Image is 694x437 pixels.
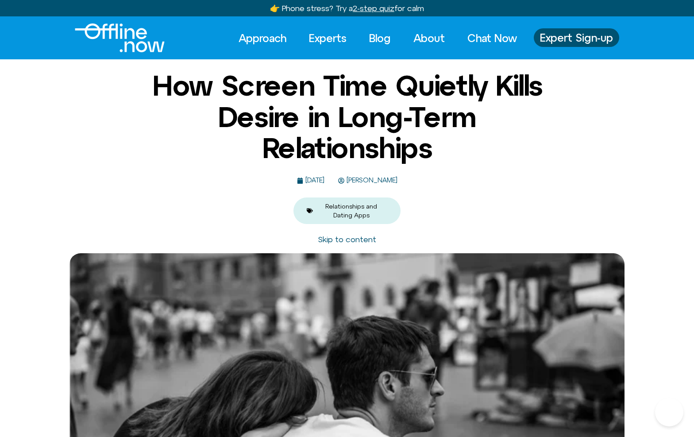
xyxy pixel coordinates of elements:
[353,4,394,13] u: 2-step quiz
[325,203,377,219] a: Relationships and Dating Apps
[132,70,562,163] h1: How Screen Time Quietly Kills Desire in Long-Term Relationships
[405,28,453,48] a: About
[297,177,324,184] a: [DATE]
[540,32,613,43] span: Expert Sign-up
[655,398,683,426] iframe: Botpress
[305,176,324,184] time: [DATE]
[301,28,355,48] a: Experts
[534,28,619,47] a: Expert Sign-up
[231,28,294,48] a: Approach
[361,28,399,48] a: Blog
[344,177,397,184] span: [PERSON_NAME]
[231,28,525,48] nav: Menu
[270,4,424,13] a: 👉 Phone stress? Try a2-step quizfor calm
[318,235,376,244] a: Skip to content
[75,23,150,52] div: Logo
[338,177,397,184] a: [PERSON_NAME]
[75,23,165,52] img: Offline.Now logo in white. Text of the words offline.now with a line going through the "O"
[459,28,525,48] a: Chat Now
